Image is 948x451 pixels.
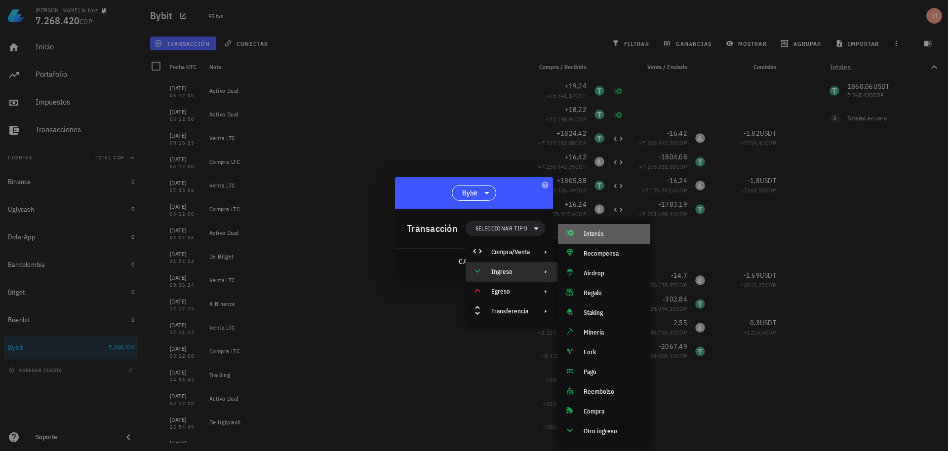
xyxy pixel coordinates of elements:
[584,329,642,337] div: Minería
[584,427,642,435] div: Otro ingreso
[462,188,477,198] span: Bybit
[584,269,642,277] div: Airdrop
[491,307,530,315] div: Transferencia
[584,368,642,376] div: Pago
[475,224,527,233] span: Seleccionar tipo
[466,301,557,321] div: Transferencia
[584,348,642,356] div: Fork
[466,262,557,282] div: Ingreso
[491,268,530,276] div: Ingreso
[584,250,642,258] div: Recompensa
[454,253,499,270] button: cancelar
[458,257,495,266] span: cancelar
[584,230,642,238] div: Interés
[466,242,557,262] div: Compra/Venta
[466,282,557,301] div: Egreso
[584,388,642,396] div: Reembolso
[584,309,642,317] div: Staking
[584,408,642,415] div: Compra
[407,221,458,236] div: Transacción
[491,288,530,296] div: Egreso
[491,248,530,256] div: Compra/Venta
[584,289,642,297] div: Regalo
